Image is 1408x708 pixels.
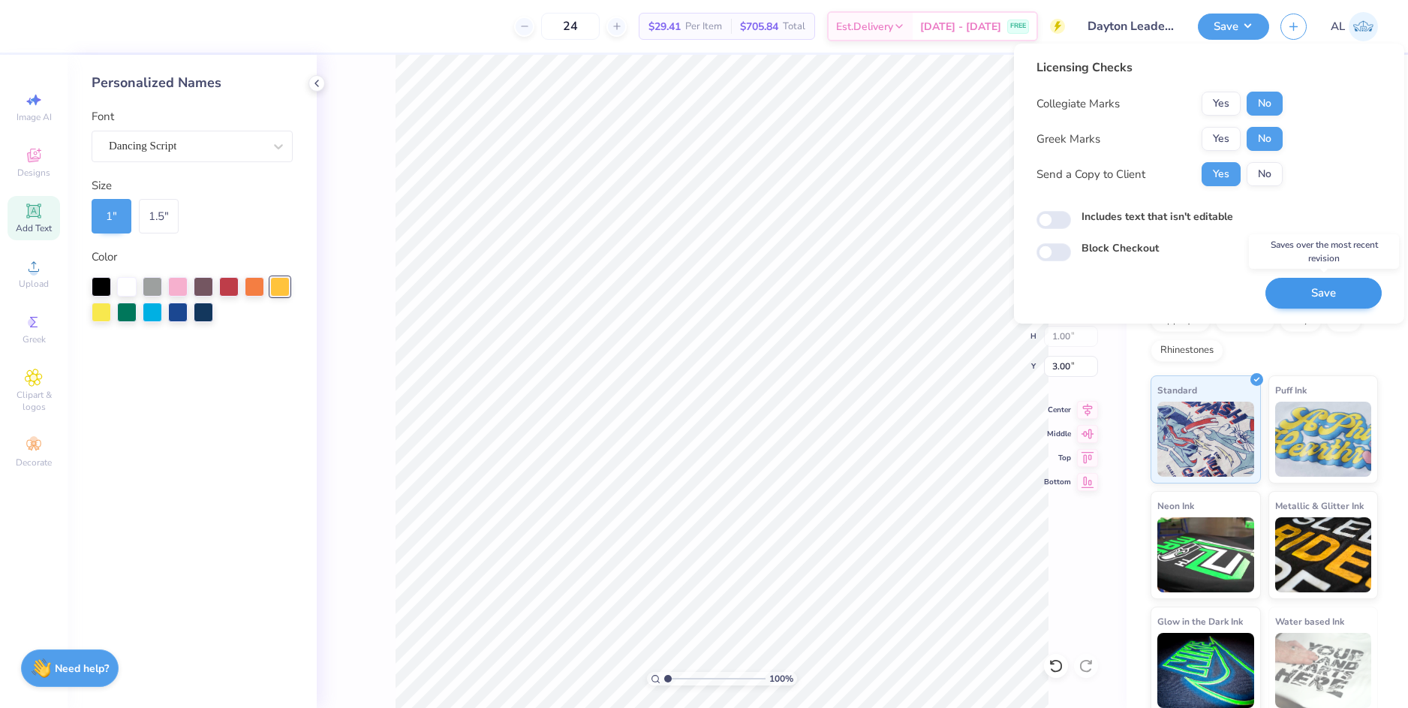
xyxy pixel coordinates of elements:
span: 100 % [769,672,793,685]
span: Middle [1044,429,1071,439]
div: Greek Marks [1036,131,1100,148]
button: No [1247,127,1283,151]
div: 1.5 " [139,199,179,233]
span: Top [1044,453,1071,463]
span: Decorate [16,456,52,468]
div: Size [92,177,293,194]
button: Yes [1202,92,1241,116]
span: [DATE] - [DATE] [920,19,1001,35]
span: Add Text [16,222,52,234]
div: Color [92,249,293,266]
span: Upload [19,278,49,290]
strong: Need help? [55,661,109,676]
img: Glow in the Dark Ink [1157,633,1254,708]
span: Designs [17,167,50,179]
span: Image AI [17,111,52,123]
span: $29.41 [648,19,681,35]
button: No [1247,92,1283,116]
span: Total [783,19,805,35]
span: Center [1044,405,1071,415]
span: Est. Delivery [836,19,893,35]
input: – – [541,13,600,40]
div: Send a Copy to Client [1036,166,1145,183]
img: Standard [1157,402,1254,477]
img: Puff Ink [1275,402,1372,477]
span: FREE [1010,21,1026,32]
span: Neon Ink [1157,498,1194,514]
span: AL [1331,18,1345,35]
div: Collegiate Marks [1036,95,1120,113]
label: Includes text that isn't editable [1082,209,1233,224]
img: Alyzza Lydia Mae Sobrino [1349,12,1378,41]
div: Personalized Names [92,73,293,93]
span: Bottom [1044,477,1071,487]
label: Font [92,108,114,125]
button: Yes [1202,127,1241,151]
img: Metallic & Glitter Ink [1275,517,1372,592]
span: Clipart & logos [8,389,60,413]
button: Save [1198,14,1269,40]
button: No [1247,162,1283,186]
span: $705.84 [740,19,778,35]
div: Licensing Checks [1036,59,1283,77]
img: Neon Ink [1157,517,1254,592]
div: Saves over the most recent revision [1249,234,1399,269]
input: Untitled Design [1076,11,1187,41]
label: Block Checkout [1082,240,1159,256]
a: AL [1331,12,1378,41]
span: Glow in the Dark Ink [1157,613,1243,629]
button: Yes [1202,162,1241,186]
span: Water based Ink [1275,613,1344,629]
span: Per Item [685,19,722,35]
div: Rhinestones [1151,339,1223,362]
span: Metallic & Glitter Ink [1275,498,1364,514]
span: Greek [23,333,46,345]
span: Standard [1157,382,1197,398]
span: Puff Ink [1275,382,1307,398]
button: Save [1265,278,1382,309]
img: Water based Ink [1275,633,1372,708]
div: 1 " [92,199,131,233]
